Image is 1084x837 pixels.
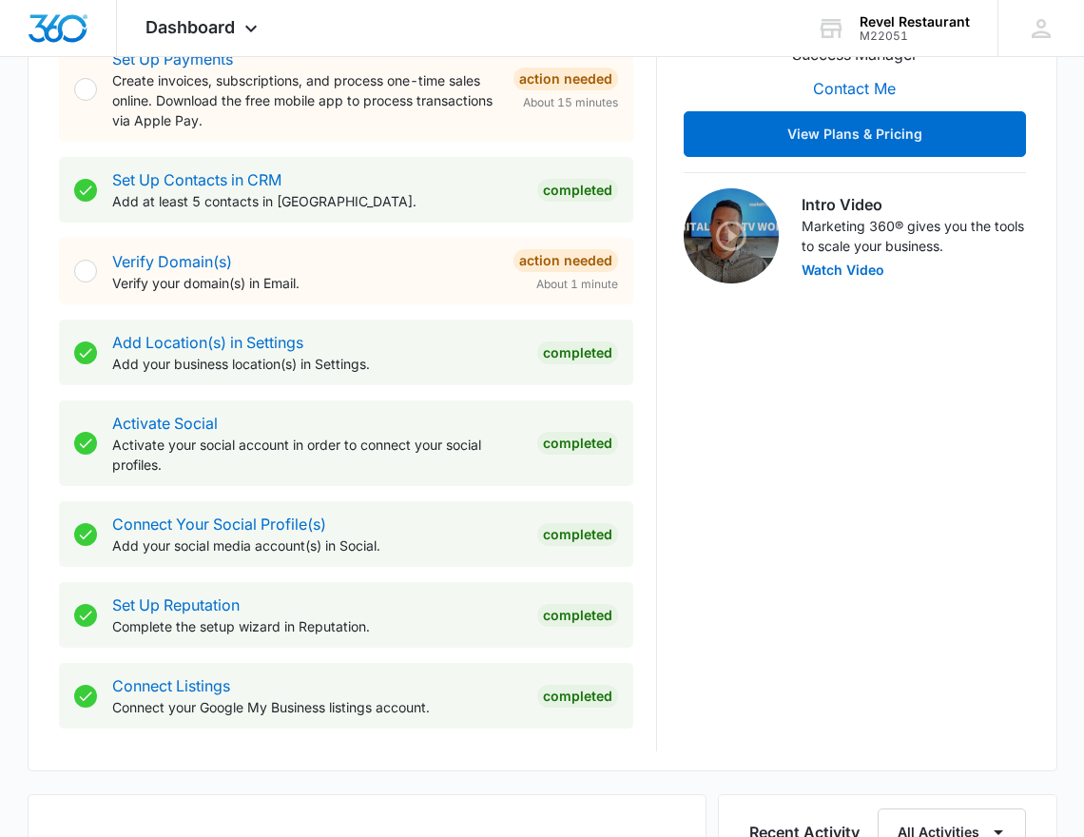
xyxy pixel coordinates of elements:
div: Completed [537,523,618,546]
p: Create invoices, subscriptions, and process one-time sales online. Download the free mobile app t... [112,70,498,130]
button: Watch Video [802,263,884,277]
a: Verify Domain(s) [112,252,232,271]
a: Set Up Reputation [112,595,240,614]
span: Dashboard [145,17,235,37]
div: Action Needed [513,68,618,90]
div: Completed [537,604,618,627]
p: Verify your domain(s) in Email. [112,273,498,293]
img: Intro Video [684,188,779,283]
a: Set Up Contacts in CRM [112,170,281,189]
button: View Plans & Pricing [684,111,1026,157]
span: About 1 minute [536,276,618,293]
p: Connect your Google My Business listings account. [112,697,522,717]
a: Connect Listings [112,676,230,695]
div: Completed [537,341,618,364]
div: Completed [537,685,618,708]
p: Complete the setup wizard in Reputation. [112,616,522,636]
div: Completed [537,179,618,202]
a: Activate Social [112,414,218,433]
div: account name [860,14,970,29]
a: Add Location(s) in Settings [112,333,303,352]
p: Add at least 5 contacts in [GEOGRAPHIC_DATA]. [112,191,522,211]
p: Activate your social account in order to connect your social profiles. [112,435,522,475]
a: Set Up Payments [112,49,233,68]
p: Add your social media account(s) in Social. [112,535,522,555]
h3: Intro Video [802,193,1026,216]
div: account id [860,29,970,43]
span: About 15 minutes [523,94,618,111]
button: Contact Me [794,66,915,111]
div: Action Needed [513,249,618,272]
a: Connect Your Social Profile(s) [112,515,326,534]
p: Marketing 360® gives you the tools to scale your business. [802,216,1026,256]
div: Completed [537,432,618,455]
p: Add your business location(s) in Settings. [112,354,522,374]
